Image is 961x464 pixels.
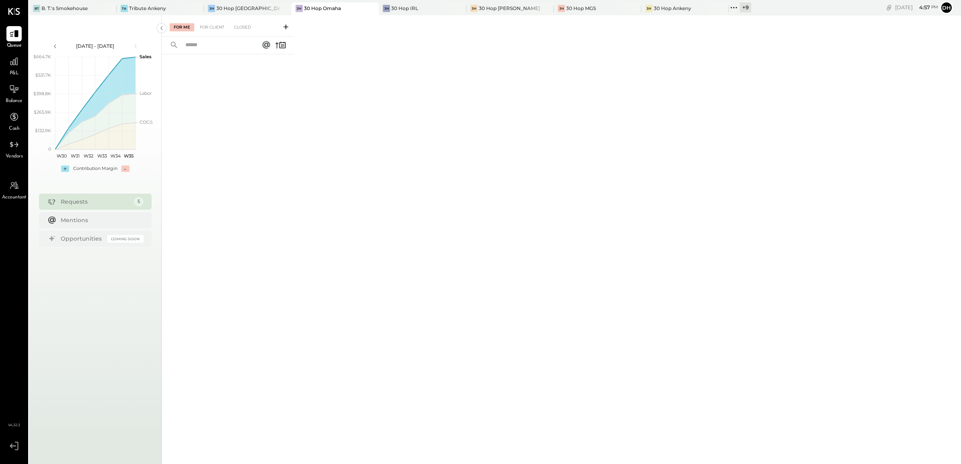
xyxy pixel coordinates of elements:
[885,3,893,12] div: copy link
[61,43,129,49] div: [DATE] - [DATE]
[9,125,19,133] span: Cash
[470,5,478,12] div: 3H
[140,54,152,59] text: Sales
[71,153,80,159] text: W31
[73,166,117,172] div: Contribution Margin
[940,1,953,14] button: Dh
[391,5,418,12] div: 30 Hop IRL
[2,194,27,201] span: Accountant
[230,23,255,31] div: Closed
[48,146,51,152] text: 0
[304,5,341,12] div: 30 Hop Omaha
[0,82,28,105] a: Balance
[216,5,279,12] div: 30 Hop [GEOGRAPHIC_DATA]
[208,5,215,12] div: 3H
[61,166,69,172] div: +
[654,5,691,12] div: 30 Hop Ankeny
[170,23,194,31] div: For Me
[61,198,130,206] div: Requests
[84,153,93,159] text: W32
[0,109,28,133] a: Cash
[383,5,390,12] div: 3H
[7,42,22,49] span: Queue
[0,26,28,49] a: Queue
[35,72,51,78] text: $531.7K
[479,5,542,12] div: 30 Hop [PERSON_NAME] Summit
[41,5,88,12] div: B. T.'s Smokehouse
[124,153,133,159] text: W35
[140,119,153,125] text: COGS
[107,235,144,243] div: Coming Soon
[196,23,228,31] div: For Client
[110,153,121,159] text: W34
[6,153,23,160] span: Vendors
[645,5,653,12] div: 3H
[10,70,19,77] span: P&L
[566,5,596,12] div: 30 Hop MGS
[57,153,67,159] text: W30
[97,153,107,159] text: W33
[0,137,28,160] a: Vendors
[0,54,28,77] a: P&L
[0,178,28,201] a: Accountant
[6,98,23,105] span: Balance
[134,197,144,206] div: 5
[121,166,129,172] div: -
[740,2,751,12] div: + 9
[140,90,152,96] text: Labor
[33,5,40,12] div: BT
[33,91,51,96] text: $398.8K
[34,109,51,115] text: $265.9K
[296,5,303,12] div: 3H
[61,235,103,243] div: Opportunities
[33,54,51,59] text: $664.7K
[35,128,51,133] text: $132.9K
[121,5,128,12] div: TA
[895,4,938,11] div: [DATE]
[558,5,565,12] div: 3H
[61,216,140,224] div: Mentions
[129,5,166,12] div: Tribute Ankeny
